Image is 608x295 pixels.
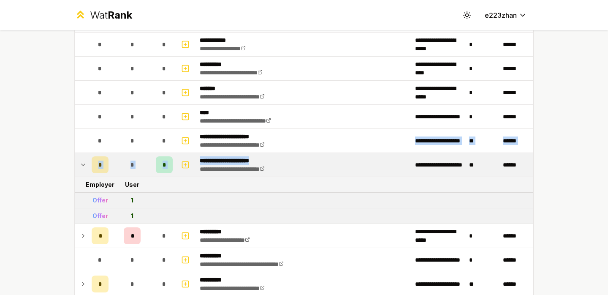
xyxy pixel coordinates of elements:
span: Rank [108,9,132,21]
div: Offer [92,212,108,220]
td: User [112,177,152,192]
div: Wat [90,8,132,22]
div: 1 [131,212,133,220]
span: e223zhan [485,10,517,20]
td: Employer [88,177,112,192]
div: 1 [131,196,133,205]
button: e223zhan [478,8,534,23]
div: Offer [92,196,108,205]
a: WatRank [74,8,132,22]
